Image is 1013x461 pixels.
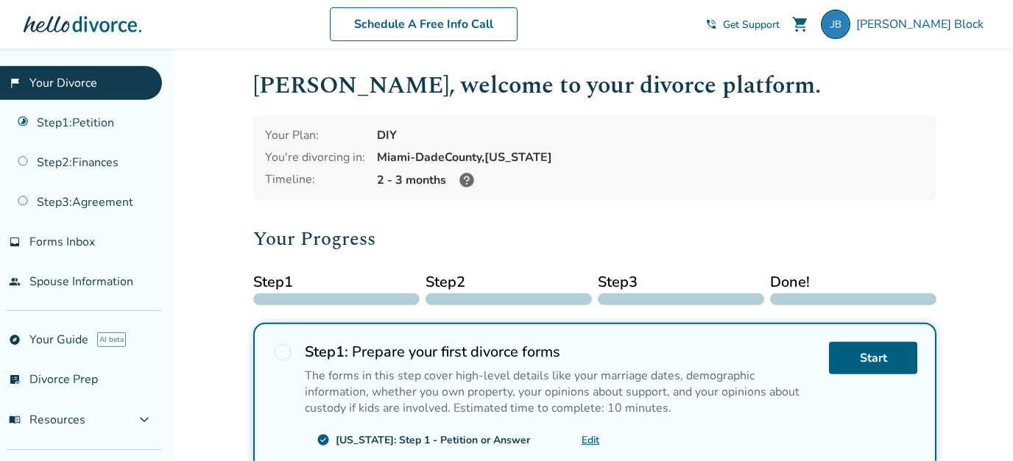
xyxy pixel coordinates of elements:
[305,368,817,416] p: The forms in this step cover high-level details like your marriage dates, demographic information...
[253,224,936,254] h2: Your Progress
[791,15,809,33] span: shopping_cart
[253,271,420,293] span: Step 1
[829,342,917,374] a: Start
[29,234,95,250] span: Forms Inbox
[305,342,817,362] h2: Prepare your first divorce forms
[330,7,518,41] a: Schedule A Free Info Call
[770,271,936,293] span: Done!
[272,342,293,362] span: radio_button_unchecked
[705,18,717,30] span: phone_in_talk
[253,68,936,104] h1: [PERSON_NAME] , welcome to your divorce platform.
[9,276,21,287] span: people
[821,10,850,39] img: antoniusbl@gmail.com
[939,390,1013,461] iframe: Chat Widget
[598,271,764,293] span: Step 3
[377,149,925,165] div: Miami-Dade County, [US_STATE]
[9,77,21,89] span: flag_2
[9,412,85,428] span: Resources
[9,374,21,385] span: list_alt_check
[377,127,925,143] div: DIY
[9,236,21,248] span: inbox
[135,411,153,429] span: expand_more
[9,414,21,426] span: menu_book
[426,271,592,293] span: Step 2
[97,332,126,347] span: AI beta
[336,433,530,447] div: [US_STATE]: Step 1 - Petition or Answer
[265,149,365,165] div: You're divorcing in:
[265,127,365,143] div: Your Plan:
[856,16,989,32] span: [PERSON_NAME] Block
[317,433,330,446] span: check_circle
[723,18,780,32] span: Get Support
[582,433,599,447] a: Edit
[705,18,780,32] a: phone_in_talkGet Support
[377,171,925,189] div: 2 - 3 months
[305,342,348,362] strong: Step 1 :
[265,171,365,189] div: Timeline:
[9,334,21,346] span: explore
